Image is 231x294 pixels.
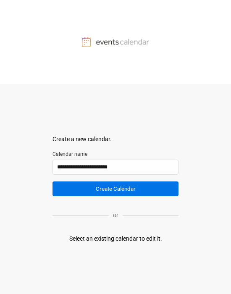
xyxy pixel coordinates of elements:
button: Create Calendar [52,181,178,196]
img: Events Calendar [82,37,149,47]
div: Select an existing calendar to edit it. [69,234,162,243]
label: Calendar name [52,150,178,158]
p: or [109,211,123,220]
div: Create a new calendar. [52,135,178,144]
